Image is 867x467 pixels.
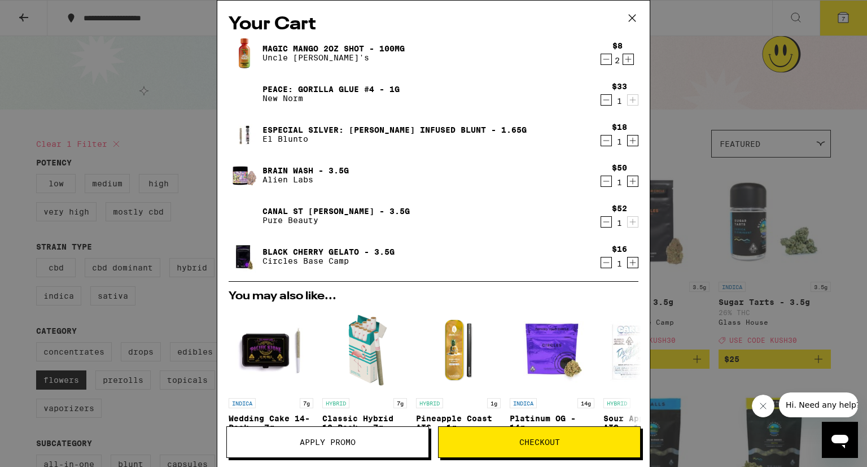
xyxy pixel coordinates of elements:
button: Apply Promo [226,426,429,458]
p: 1g [487,398,501,408]
button: Checkout [438,426,641,458]
iframe: Button to launch messaging window [822,422,858,458]
div: 1 [612,178,627,187]
a: Peace: Gorilla Glue #4 - 1g [262,85,400,94]
a: Brain Wash - 3.5g [262,166,349,175]
p: El Blunto [262,134,527,143]
iframe: Close message [752,395,774,417]
div: 1 [612,137,627,146]
button: Increment [623,54,634,65]
h2: You may also like... [229,291,638,302]
div: 2 [612,56,623,65]
p: Pineapple Coast AIO - 1g [416,414,501,432]
a: Open page for Classic Hybrid 10-Pack - 7g from Birdies [322,308,407,447]
a: Magic Mango 2oz Shot - 100mg [262,44,405,53]
p: 7g [393,398,407,408]
a: Black Cherry Gelato - 3.5g [262,247,395,256]
div: $8 [612,41,623,50]
p: 14g [577,398,594,408]
div: $52 [612,204,627,213]
p: HYBRID [416,398,443,408]
button: Increment [627,94,638,106]
img: Especial Silver: Rosa Diamond Infused Blunt - 1.65g [229,124,260,145]
div: $33 [612,82,627,91]
a: Open page for Pineapple Coast AIO - 1g from Dompen [416,308,501,447]
a: Open page for Wedding Cake 14-Pack - 7g from Pacific Stone [229,308,313,447]
button: Decrement [601,216,612,228]
button: Decrement [601,135,612,146]
p: INDICA [510,398,537,408]
button: Increment [627,135,638,146]
img: Birdies - Classic Hybrid 10-Pack - 7g [322,308,407,392]
img: Circles Eclipse - Platinum OG - 14g [510,308,594,392]
div: $50 [612,163,627,172]
p: Alien Labs [262,175,349,184]
p: 7g [300,398,313,408]
p: Wedding Cake 14-Pack - 7g [229,414,313,432]
p: New Norm [262,94,400,103]
div: $18 [612,123,627,132]
img: Magic Mango 2oz Shot - 100mg [229,37,260,69]
button: Increment [627,216,638,228]
a: Open page for Platinum OG - 14g from Circles Eclipse [510,308,594,447]
p: Pure Beauty [262,216,410,225]
div: 1 [612,219,627,228]
p: Circles Base Camp [262,256,395,265]
iframe: Message from company [779,392,858,417]
p: HYBRID [603,398,630,408]
button: Decrement [601,94,612,106]
button: Decrement [601,54,612,65]
a: Canal St [PERSON_NAME] - 3.5g [262,207,410,216]
a: Open page for Sour Apple Pie AIO - 1.25g from Cake She Hits Different [603,308,688,447]
span: Apply Promo [300,438,356,446]
p: INDICA [229,398,256,408]
button: Increment [627,176,638,187]
p: HYBRID [322,398,349,408]
p: Sour Apple Pie AIO - 1.25g [603,414,688,432]
button: Decrement [601,176,612,187]
p: Uncle [PERSON_NAME]'s [262,53,405,62]
img: Canal St Runtz - 3.5g [229,200,260,232]
span: Checkout [519,438,560,446]
img: Dompen - Pineapple Coast AIO - 1g [416,308,501,392]
a: Especial Silver: [PERSON_NAME] Infused Blunt - 1.65g [262,125,527,134]
img: Peace: Gorilla Glue #4 - 1g [229,78,260,110]
span: Hi. Need any help? [7,8,81,17]
div: $16 [612,245,627,254]
button: Decrement [601,257,612,268]
p: Classic Hybrid 10-Pack - 7g [322,414,407,432]
button: Increment [627,257,638,268]
img: Brain Wash - 3.5g [229,159,260,191]
img: Black Cherry Gelato - 3.5g [229,241,260,272]
div: 1 [612,259,627,268]
img: Pacific Stone - Wedding Cake 14-Pack - 7g [229,308,313,392]
img: Cake She Hits Different - Sour Apple Pie AIO - 1.25g [603,308,688,392]
div: 1 [612,97,627,106]
h2: Your Cart [229,12,638,37]
p: Platinum OG - 14g [510,414,594,432]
